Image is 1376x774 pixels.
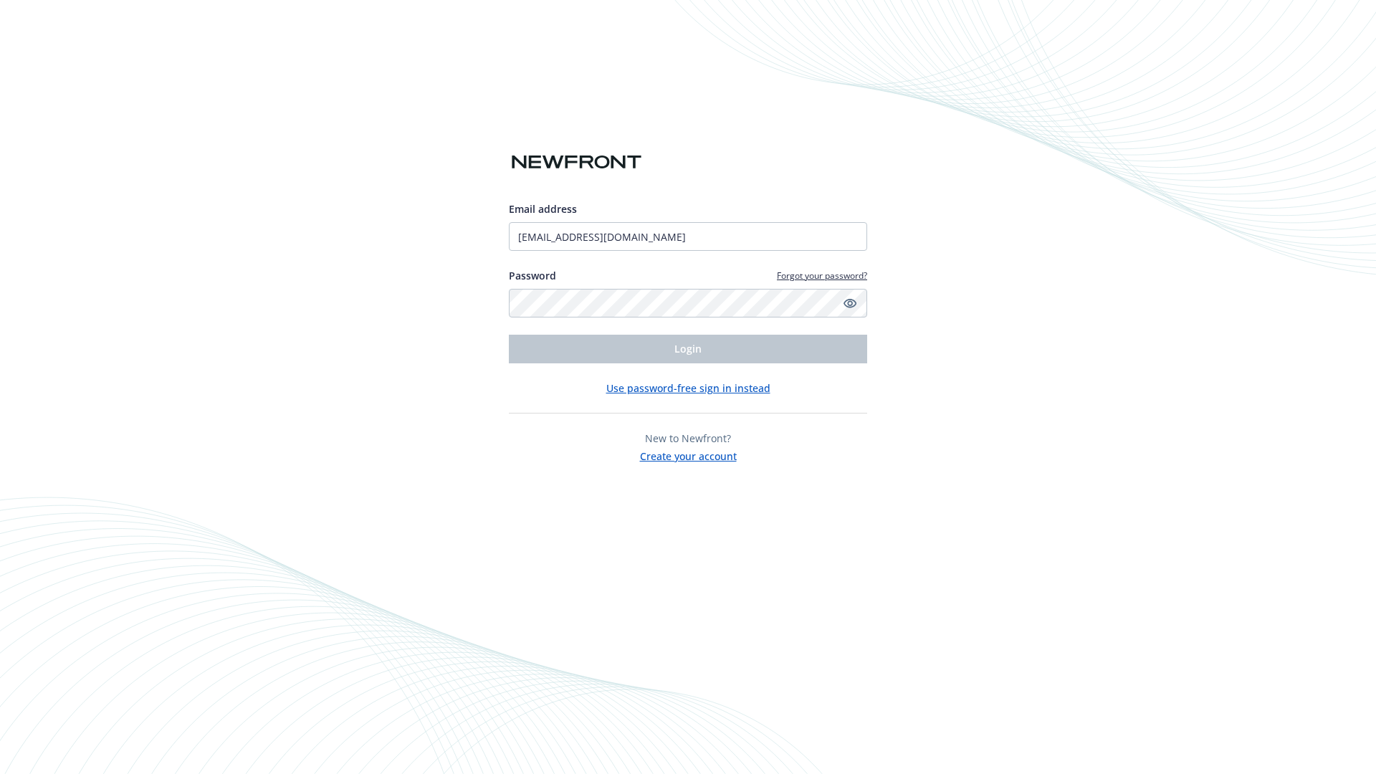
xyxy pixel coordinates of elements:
input: Enter your email [509,222,867,251]
img: Newfront logo [509,150,644,175]
a: Show password [841,295,859,312]
a: Forgot your password? [777,269,867,282]
button: Use password-free sign in instead [606,381,770,396]
label: Password [509,268,556,283]
span: New to Newfront? [645,431,731,445]
button: Login [509,335,867,363]
span: Login [674,342,702,355]
button: Create your account [640,446,737,464]
span: Email address [509,202,577,216]
input: Enter your password [509,289,867,317]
